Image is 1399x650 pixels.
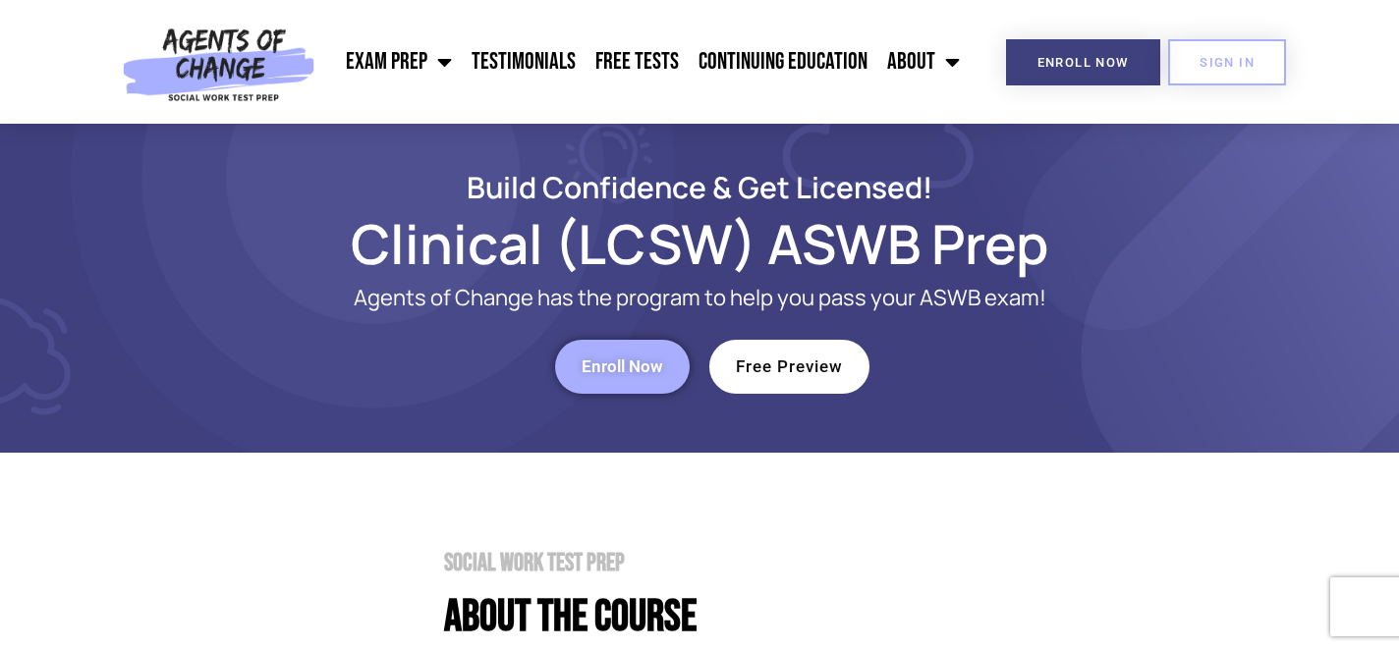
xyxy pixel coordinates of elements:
[140,173,1259,201] h2: Build Confidence & Get Licensed!
[582,358,663,375] span: Enroll Now
[1168,39,1286,85] a: SIGN IN
[324,37,970,86] nav: Menu
[444,595,1259,639] h4: About the Course
[1037,56,1129,69] span: Enroll Now
[1006,39,1160,85] a: Enroll Now
[689,37,877,86] a: Continuing Education
[736,358,843,375] span: Free Preview
[336,37,462,86] a: Exam Prep
[877,37,970,86] a: About
[462,37,586,86] a: Testimonials
[709,340,869,394] a: Free Preview
[555,340,690,394] a: Enroll Now
[140,221,1259,266] h1: Clinical (LCSW) ASWB Prep
[586,37,689,86] a: Free Tests
[1200,56,1255,69] span: SIGN IN
[218,286,1181,310] p: Agents of Change has the program to help you pass your ASWB exam!
[444,551,1259,575] h2: Social Work Test Prep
